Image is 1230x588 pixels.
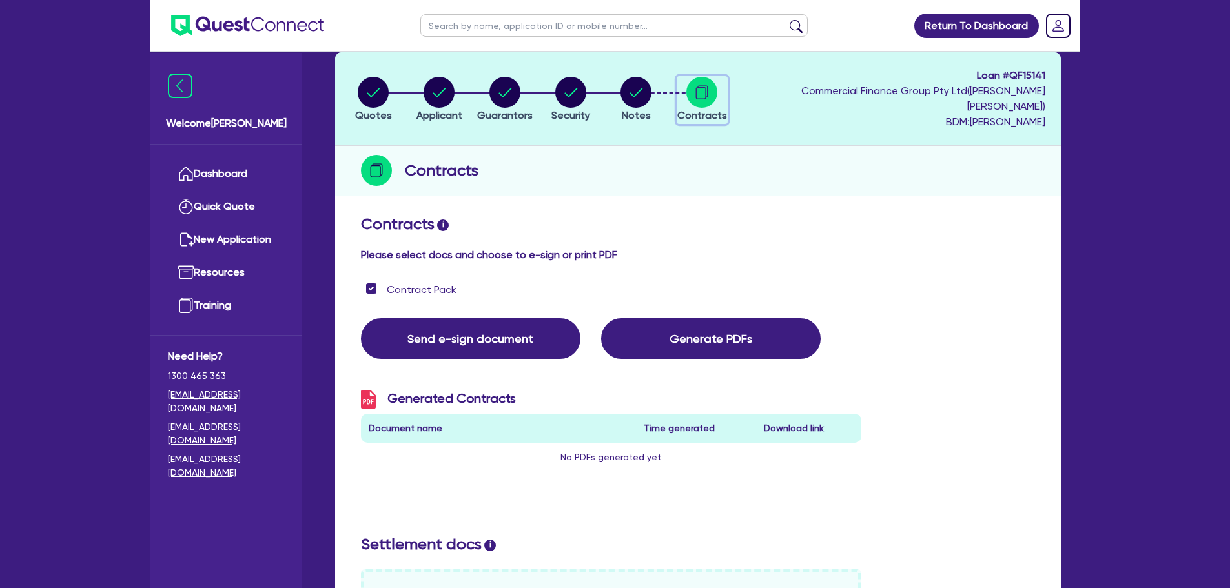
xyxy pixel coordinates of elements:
[361,535,1035,554] h2: Settlement docs
[361,155,392,186] img: step-icon
[738,114,1045,130] span: BDM: [PERSON_NAME]
[416,109,462,121] span: Applicant
[477,76,533,124] button: Guarantors
[178,232,194,247] img: new-application
[420,14,808,37] input: Search by name, application ID or mobile number...
[166,116,287,131] span: Welcome [PERSON_NAME]
[361,248,1035,261] h4: Please select docs and choose to e-sign or print PDF
[168,349,285,364] span: Need Help?
[361,414,637,443] th: Document name
[355,109,392,121] span: Quotes
[677,109,727,121] span: Contracts
[622,109,651,121] span: Notes
[601,318,821,359] button: Generate PDFs
[387,282,456,298] label: Contract Pack
[361,390,376,409] img: icon-pdf
[168,190,285,223] a: Quick Quote
[168,74,192,98] img: icon-menu-close
[178,265,194,280] img: resources
[551,109,590,121] span: Security
[677,76,728,124] button: Contracts
[1041,9,1075,43] a: Dropdown toggle
[168,223,285,256] a: New Application
[361,215,1035,234] h2: Contracts
[484,540,496,551] span: i
[405,159,478,182] h2: Contracts
[178,199,194,214] img: quick-quote
[361,443,862,472] td: No PDFs generated yet
[636,414,756,443] th: Time generated
[178,298,194,313] img: training
[477,109,533,121] span: Guarantors
[171,15,324,36] img: quest-connect-logo-blue
[168,369,285,383] span: 1300 465 363
[914,14,1039,38] a: Return To Dashboard
[361,390,862,409] h3: Generated Contracts
[801,85,1045,112] span: Commercial Finance Group Pty Ltd ( [PERSON_NAME] [PERSON_NAME] )
[756,414,861,443] th: Download link
[620,76,652,124] button: Notes
[168,289,285,322] a: Training
[354,76,393,124] button: Quotes
[416,76,463,124] button: Applicant
[437,219,449,231] span: i
[361,318,580,359] button: Send e-sign document
[168,157,285,190] a: Dashboard
[551,76,591,124] button: Security
[168,452,285,480] a: [EMAIL_ADDRESS][DOMAIN_NAME]
[168,388,285,415] a: [EMAIL_ADDRESS][DOMAIN_NAME]
[738,68,1045,83] span: Loan # QF15141
[168,256,285,289] a: Resources
[168,420,285,447] a: [EMAIL_ADDRESS][DOMAIN_NAME]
